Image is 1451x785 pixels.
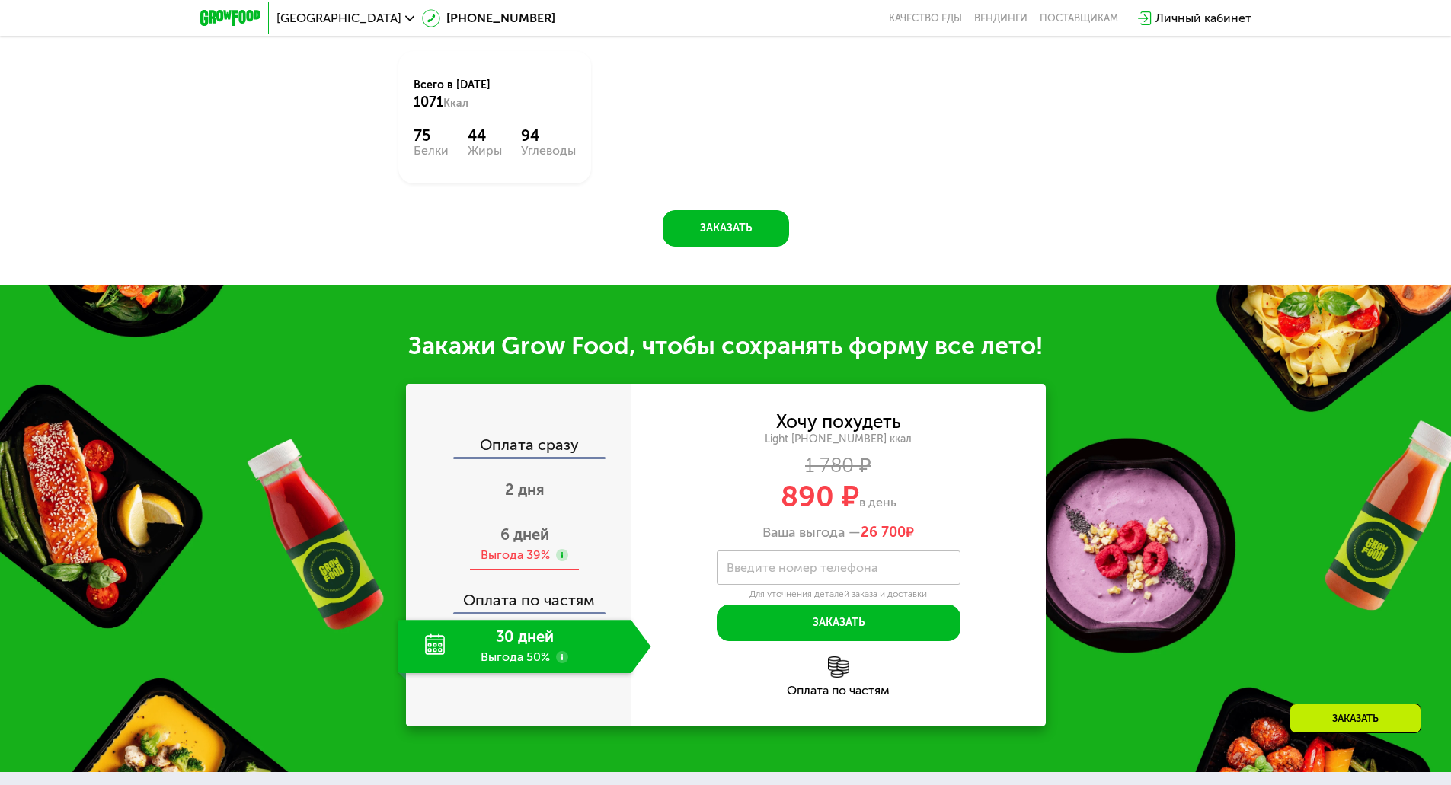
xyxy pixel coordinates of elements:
div: Всего в [DATE] [414,78,576,111]
span: 1071 [414,94,443,110]
div: 94 [521,126,576,145]
label: Введите номер телефона [727,563,877,572]
span: в день [859,495,896,509]
div: Жиры [468,145,502,157]
span: 26 700 [861,524,906,541]
div: 75 [414,126,449,145]
a: Вендинги [974,12,1028,24]
div: Выгода 39% [481,547,550,563]
span: ₽ [861,525,914,541]
div: Ваша выгода — [631,525,1046,541]
a: [PHONE_NUMBER] [422,9,555,27]
span: 6 дней [500,525,549,544]
div: Заказать [1290,704,1421,733]
span: Ккал [443,97,468,110]
div: Белки [414,145,449,157]
div: Оплата сразу [407,437,631,457]
button: Заказать [717,605,960,641]
div: Для уточнения деталей заказа и доставки [717,589,960,601]
div: 1 780 ₽ [631,458,1046,474]
div: Оплата по частям [407,577,631,612]
div: 44 [468,126,502,145]
button: Заказать [663,210,789,247]
div: Углеводы [521,145,576,157]
div: Light [PHONE_NUMBER] ккал [631,432,1046,446]
img: l6xcnZfty9opOoJh.png [828,656,849,678]
div: Хочу похудеть [776,413,901,430]
span: 890 ₽ [781,479,859,514]
div: поставщикам [1040,12,1118,24]
span: 2 дня [505,480,545,499]
span: [GEOGRAPHIC_DATA] [276,12,401,24]
div: Оплата по частям [631,684,1046,697]
a: Качество еды [889,12,962,24]
div: Личный кабинет [1155,9,1251,27]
